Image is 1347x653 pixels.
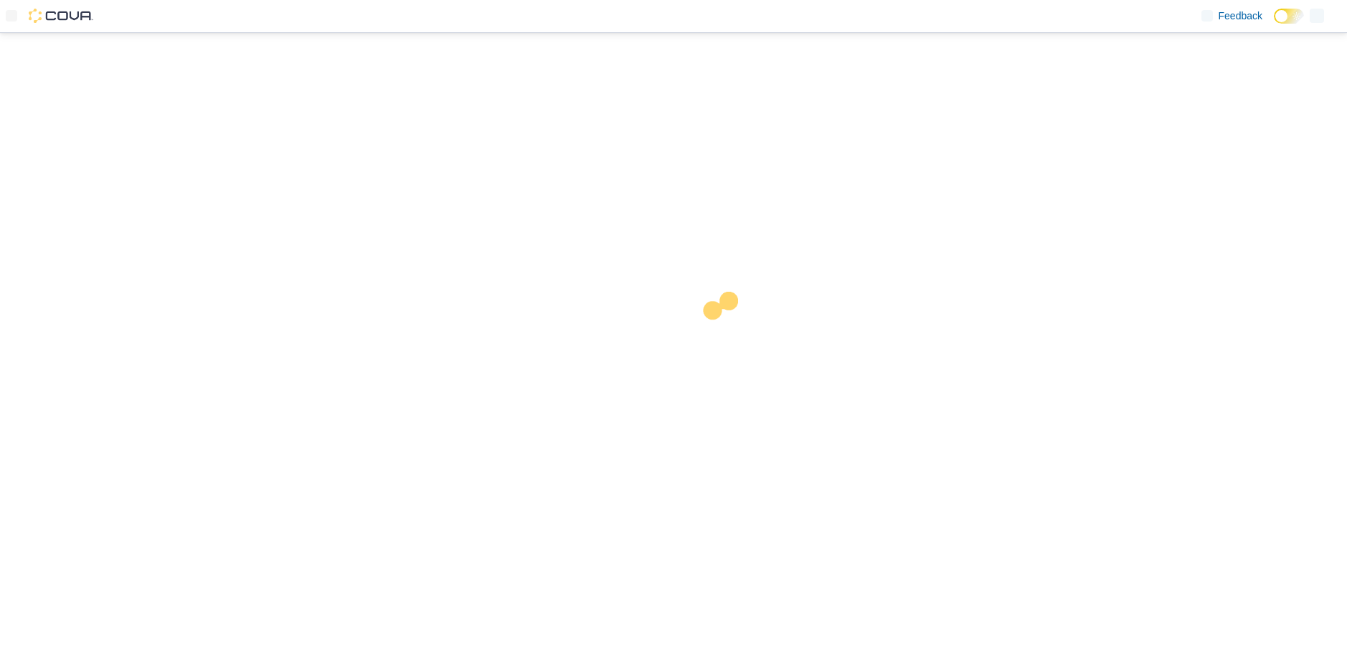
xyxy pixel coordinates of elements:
[1274,9,1304,24] input: Dark Mode
[29,9,93,23] img: Cova
[1196,1,1268,30] a: Feedback
[1219,9,1262,23] span: Feedback
[673,281,781,389] img: cova-loader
